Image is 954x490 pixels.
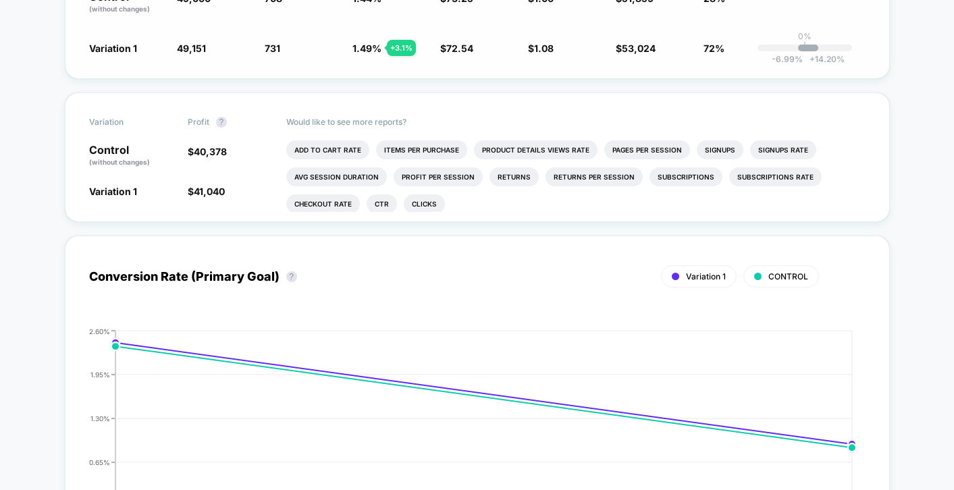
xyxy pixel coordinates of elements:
[352,43,381,54] span: 1.49 %
[194,186,225,197] span: 41,040
[604,140,690,159] li: Pages Per Session
[89,144,174,167] p: Control
[704,43,724,54] span: 72%
[188,146,227,157] span: $
[188,117,209,127] span: Profit
[376,140,467,159] li: Items Per Purchase
[286,167,387,186] li: Avg Session Duration
[768,271,808,281] span: CONTROL
[265,43,280,54] span: 731
[474,140,598,159] li: Product Details Views Rate
[188,186,225,197] span: $
[90,370,110,378] tspan: 1.95%
[534,43,554,54] span: 1.08
[216,117,227,128] button: ?
[489,167,539,186] li: Returns
[622,43,656,54] span: 53,024
[89,5,150,13] span: (without changes)
[394,167,483,186] li: Profit Per Session
[367,194,397,213] li: Ctr
[729,167,822,186] li: Subscriptions Rate
[803,41,806,51] p: |
[286,140,369,159] li: Add To Cart Rate
[798,31,812,41] p: 0%
[90,414,110,422] tspan: 1.30%
[194,146,227,157] span: 40,378
[546,167,643,186] li: Returns Per Session
[89,186,137,197] span: Variation 1
[89,43,137,54] span: Variation 1
[697,140,743,159] li: Signups
[387,40,416,56] div: + 3.1 %
[528,43,554,54] span: $
[686,271,726,281] span: Variation 1
[440,43,473,54] span: $
[650,167,722,186] li: Subscriptions
[772,54,803,64] span: -6.99 %
[404,194,445,213] li: Clicks
[89,117,163,128] span: Variation
[89,458,110,466] tspan: 0.65%
[286,117,866,127] p: Would like to see more reports?
[89,158,150,166] span: (without changes)
[803,54,845,64] span: 14.20 %
[750,140,816,159] li: Signups Rate
[810,54,815,64] span: +
[89,327,110,335] tspan: 2.60%
[286,271,297,282] button: ?
[446,43,473,54] span: 72.54
[616,43,656,54] span: $
[286,194,360,213] li: Checkout Rate
[177,43,206,54] span: 49,151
